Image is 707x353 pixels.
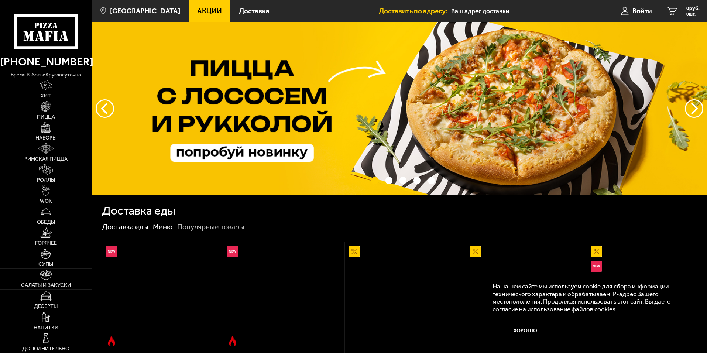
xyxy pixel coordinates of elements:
div: Популярные товары [177,222,244,232]
button: точки переключения [413,177,421,184]
button: Хорошо [493,320,559,342]
img: Острое блюдо [227,336,238,347]
span: Обеды [37,220,55,225]
img: Новинка [591,261,602,272]
button: предыдущий [685,99,703,118]
button: точки переключения [385,177,392,184]
span: Доставка [239,7,270,14]
button: точки переключения [399,177,406,184]
h1: Доставка еды [102,205,175,217]
img: Острое блюдо [106,336,117,347]
span: Напитки [34,325,58,330]
img: Новинка [106,246,117,257]
span: 0 руб. [686,6,700,11]
span: Наборы [35,136,56,141]
span: 0 шт. [686,12,700,16]
button: точки переключения [371,177,378,184]
span: Салаты и закуски [21,283,71,288]
button: точки переключения [428,177,435,184]
span: Римская пицца [24,157,68,162]
span: Горячее [35,241,57,246]
a: АкционныйАль-Шам 25 см (тонкое тесто) [345,242,454,350]
a: НовинкаОстрое блюдоРимская с мясным ассорти [223,242,333,350]
span: Супы [38,262,53,267]
span: Десерты [34,304,58,309]
input: Ваш адрес доставки [451,4,593,18]
span: Дополнительно [22,346,69,352]
img: Акционный [591,246,602,257]
img: Новинка [227,246,238,257]
img: Акционный [349,246,360,257]
span: Пицца [37,114,55,120]
a: НовинкаОстрое блюдоРимская с креветками [102,242,212,350]
img: Акционный [470,246,481,257]
a: Доставка еды- [102,222,152,231]
span: Роллы [37,178,55,183]
span: Войти [632,7,652,14]
a: АкционныйНовинкаВсё включено [587,242,697,350]
p: На нашем сайте мы используем cookie для сбора информации технического характера и обрабатываем IP... [493,282,686,313]
span: Хит [41,93,51,99]
span: Доставить по адресу: [379,7,451,14]
button: следующий [96,99,114,118]
a: АкционныйПепперони 25 см (толстое с сыром) [466,242,576,350]
a: Меню- [153,222,176,231]
span: WOK [40,199,52,204]
span: [GEOGRAPHIC_DATA] [110,7,180,14]
span: Акции [197,7,222,14]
